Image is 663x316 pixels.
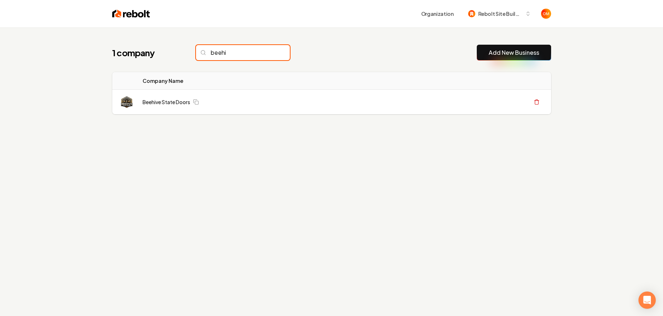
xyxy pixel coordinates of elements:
[541,9,551,19] button: Open user button
[112,9,150,19] img: Rebolt Logo
[638,291,656,309] div: Open Intercom Messenger
[468,10,475,17] img: Rebolt Site Builder
[196,45,290,60] input: Search...
[143,98,190,106] a: Beehive State Doors
[489,48,539,57] a: Add New Business
[417,7,458,20] button: Organization
[137,72,303,90] th: Company Name
[478,10,522,18] span: Rebolt Site Builder
[121,96,132,108] img: Beehive State Doors logo
[541,9,551,19] img: Omar Molai
[477,45,551,61] button: Add New Business
[112,47,182,58] h1: 1 company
